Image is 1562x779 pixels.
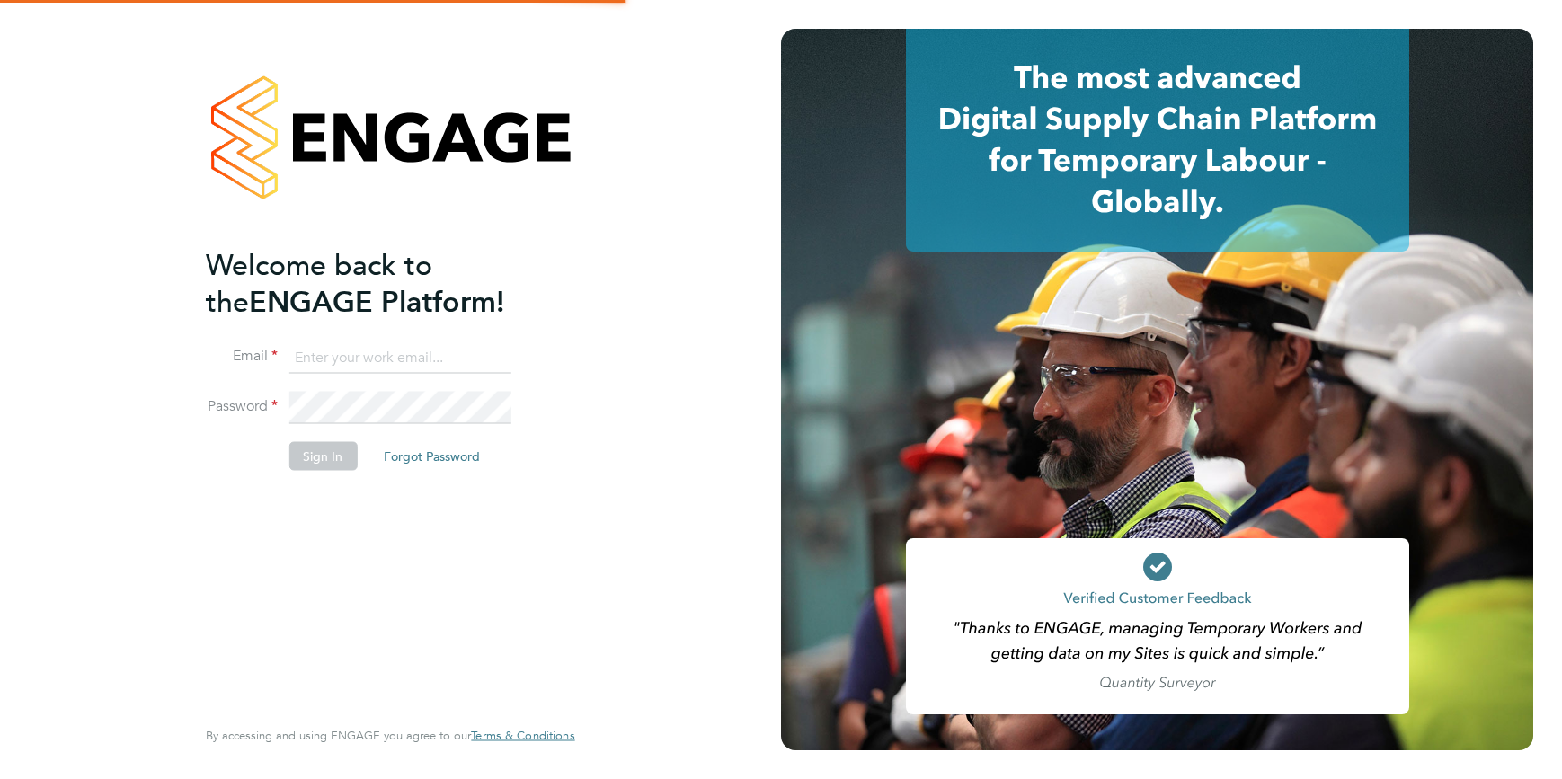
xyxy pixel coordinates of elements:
[471,729,574,743] a: Terms & Conditions
[206,347,278,366] label: Email
[288,442,357,471] button: Sign In
[288,341,510,374] input: Enter your work email...
[471,728,574,743] span: Terms & Conditions
[206,247,432,319] span: Welcome back to the
[206,397,278,416] label: Password
[206,728,574,743] span: By accessing and using ENGAGE you agree to our
[369,442,494,471] button: Forgot Password
[206,246,556,320] h2: ENGAGE Platform!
